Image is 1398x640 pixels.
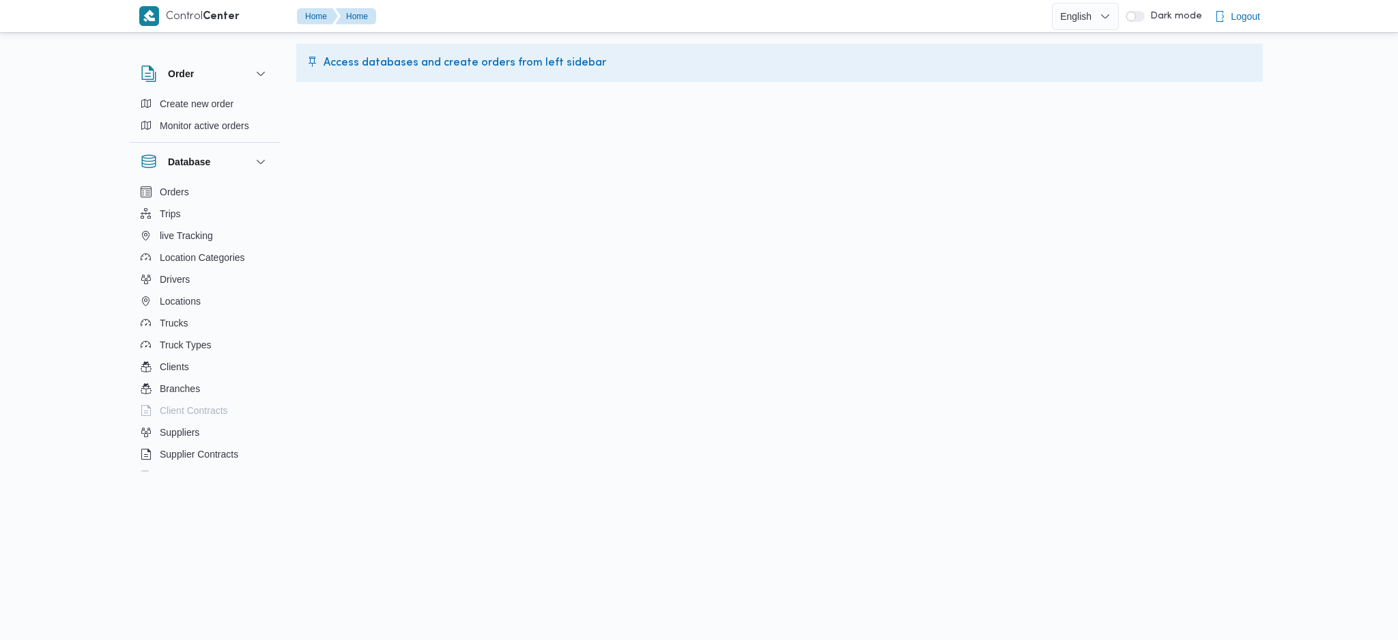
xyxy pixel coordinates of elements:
[135,465,274,487] button: Devices
[160,380,200,397] span: Branches
[160,271,190,288] span: Drivers
[135,115,274,137] button: Monitor active orders
[135,203,274,225] button: Trips
[135,312,274,334] button: Trucks
[160,337,211,353] span: Truck Types
[141,154,269,170] button: Database
[160,359,189,375] span: Clients
[1231,8,1260,25] span: Logout
[135,181,274,203] button: Orders
[1209,3,1266,30] button: Logout
[160,424,199,441] span: Suppliers
[160,249,245,266] span: Location Categories
[135,290,274,312] button: Locations
[135,443,274,465] button: Supplier Contracts
[135,93,274,115] button: Create new order
[203,12,240,22] b: Center
[297,8,338,25] button: Home
[135,225,274,247] button: live Tracking
[168,66,194,82] h3: Order
[160,117,249,134] span: Monitor active orders
[160,227,213,244] span: live Tracking
[160,96,233,112] span: Create new order
[160,315,188,331] span: Trucks
[130,93,280,142] div: Order
[135,421,274,443] button: Suppliers
[135,268,274,290] button: Drivers
[135,334,274,356] button: Truck Types
[135,378,274,400] button: Branches
[160,468,194,484] span: Devices
[160,293,201,309] span: Locations
[335,8,376,25] button: Home
[160,184,189,200] span: Orders
[139,6,159,26] img: X8yXhbKr1z7QwAAAABJRU5ErkJggg==
[141,66,269,82] button: Order
[160,402,228,419] span: Client Contracts
[324,55,606,71] span: Access databases and create orders from left sidebar
[160,206,181,222] span: Trips
[135,400,274,421] button: Client Contracts
[160,446,238,462] span: Supplier Contracts
[135,356,274,378] button: Clients
[135,247,274,268] button: Location Categories
[168,154,210,170] h3: Database
[1145,11,1202,22] span: Dark mode
[130,181,280,477] div: Database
